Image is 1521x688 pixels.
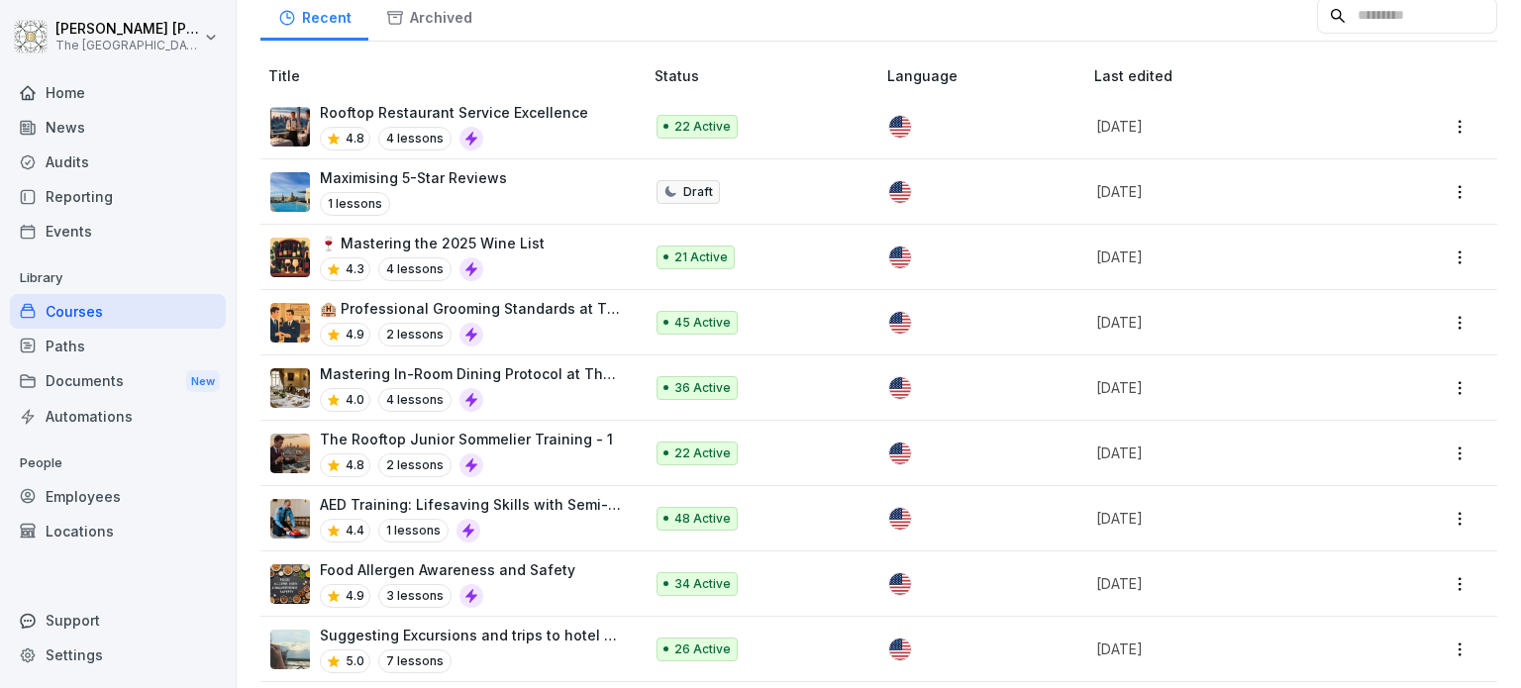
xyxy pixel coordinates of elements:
[346,587,364,605] p: 4.9
[346,130,364,147] p: 4.8
[10,214,226,248] a: Events
[55,21,200,38] p: [PERSON_NAME] [PERSON_NAME]
[320,233,545,253] p: 🍷 Mastering the 2025 Wine List
[346,326,364,344] p: 4.9
[270,107,310,147] img: i2zxtrysbxid4kgylasewjzl.png
[674,640,731,658] p: 26 Active
[320,363,623,384] p: Mastering In-Room Dining Protocol at The [GEOGRAPHIC_DATA]
[889,508,911,530] img: us.svg
[320,102,588,123] p: Rooftop Restaurant Service Excellence
[10,75,226,110] a: Home
[270,564,310,604] img: xs088wrmk7xx2g7xzv0c0n1d.png
[10,110,226,145] a: News
[889,573,911,595] img: us.svg
[378,519,449,542] p: 1 lessons
[1096,508,1370,529] p: [DATE]
[270,368,310,408] img: yhyq737ngoqk0h6qupk2wj2w.png
[674,118,731,136] p: 22 Active
[10,514,226,548] a: Locations
[378,453,452,477] p: 2 lessons
[346,652,364,670] p: 5.0
[320,559,575,580] p: Food Allergen Awareness and Safety
[346,260,364,278] p: 4.3
[10,179,226,214] a: Reporting
[320,494,623,515] p: AED Training: Lifesaving Skills with Semi-Automatic AEDs
[270,630,310,669] img: ppo6esy7e7xl6mguq2ufqsy7.png
[683,183,713,201] p: Draft
[887,65,1086,86] p: Language
[10,479,226,514] a: Employees
[270,172,310,212] img: imu806ktjc0oydci5ofykipc.png
[10,145,226,179] a: Audits
[1096,116,1370,137] p: [DATE]
[674,575,731,593] p: 34 Active
[378,257,452,281] p: 4 lessons
[889,312,911,334] img: us.svg
[674,510,731,528] p: 48 Active
[320,167,507,188] p: Maximising 5-Star Reviews
[1096,377,1370,398] p: [DATE]
[674,248,728,266] p: 21 Active
[10,638,226,672] a: Settings
[346,456,364,474] p: 4.8
[320,192,390,216] p: 1 lessons
[10,447,226,479] p: People
[889,116,911,138] img: us.svg
[10,329,226,363] a: Paths
[889,442,911,464] img: us.svg
[378,388,452,412] p: 4 lessons
[10,294,226,329] a: Courses
[674,379,731,397] p: 36 Active
[889,181,911,203] img: us.svg
[1096,573,1370,594] p: [DATE]
[186,370,220,393] div: New
[320,625,623,645] p: Suggesting Excursions and trips to hotel guests
[1096,246,1370,267] p: [DATE]
[346,522,364,540] p: 4.4
[320,429,613,449] p: The Rooftop Junior Sommelier Training - 1
[270,499,310,539] img: xyzkmlt34bq1z96340jv59xq.png
[674,314,731,332] p: 45 Active
[1096,442,1370,463] p: [DATE]
[889,246,911,268] img: us.svg
[378,649,452,673] p: 7 lessons
[1094,65,1394,86] p: Last edited
[378,323,452,346] p: 2 lessons
[10,399,226,434] a: Automations
[270,434,310,473] img: kfm877czj89nkygf2s39fxyx.png
[378,584,452,608] p: 3 lessons
[10,363,226,400] a: DocumentsNew
[268,65,647,86] p: Title
[320,298,623,319] p: 🏨 Professional Grooming Standards at The [GEOGRAPHIC_DATA]
[270,303,310,343] img: swi80ig3daptllz6mysa1yr5.png
[889,639,911,660] img: us.svg
[270,238,310,277] img: vruy9b7zzztkeb9sfc4cwvb0.png
[346,391,364,409] p: 4.0
[1096,639,1370,659] p: [DATE]
[674,444,731,462] p: 22 Active
[655,65,879,86] p: Status
[10,603,226,638] div: Support
[1096,312,1370,333] p: [DATE]
[10,262,226,294] p: Library
[1096,181,1370,202] p: [DATE]
[55,39,200,52] p: The [GEOGRAPHIC_DATA]
[10,363,226,400] div: Documents
[378,127,452,150] p: 4 lessons
[889,377,911,399] img: us.svg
